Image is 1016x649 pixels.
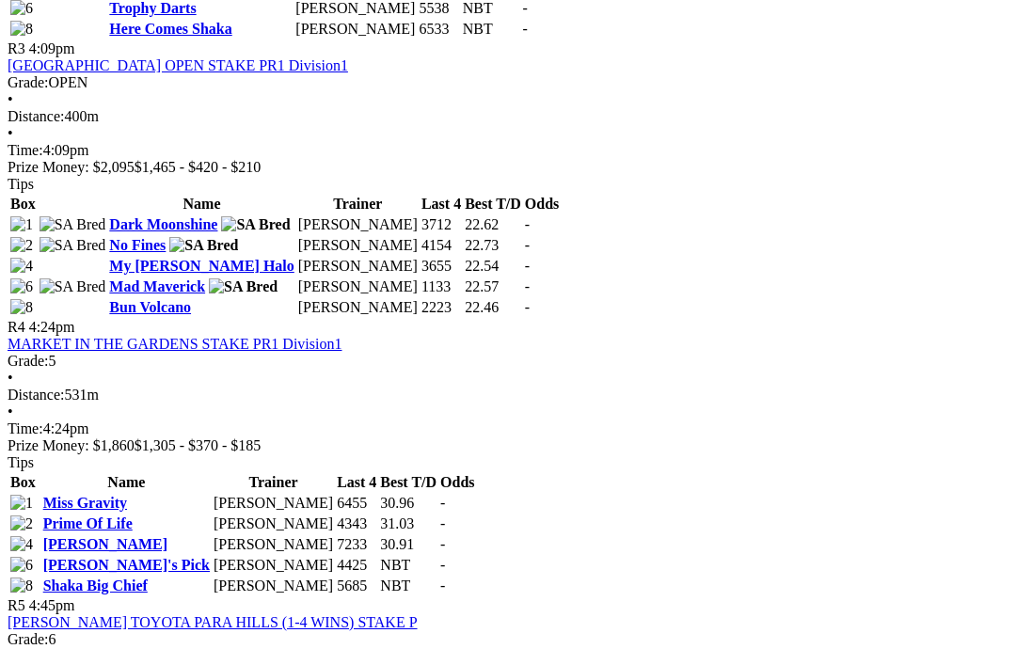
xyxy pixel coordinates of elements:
[421,236,462,255] td: 4154
[10,515,33,532] img: 2
[213,514,334,533] td: [PERSON_NAME]
[8,319,25,335] span: R4
[10,216,33,233] img: 1
[336,556,377,575] td: 4425
[297,257,419,276] td: [PERSON_NAME]
[8,370,13,386] span: •
[421,298,462,317] td: 2223
[8,40,25,56] span: R3
[209,278,278,295] img: SA Bred
[8,404,13,419] span: •
[440,495,445,511] span: -
[8,437,1008,454] div: Prize Money: $1,860
[10,299,33,316] img: 8
[40,237,106,254] img: SA Bred
[8,387,64,403] span: Distance:
[8,387,1008,404] div: 531m
[297,277,419,296] td: [PERSON_NAME]
[10,258,33,275] img: 4
[379,494,437,513] td: 30.96
[421,195,462,214] th: Last 4
[10,536,33,553] img: 4
[8,159,1008,176] div: Prize Money: $2,095
[135,159,262,175] span: $1,465 - $420 - $210
[297,298,419,317] td: [PERSON_NAME]
[42,473,211,492] th: Name
[379,535,437,554] td: 30.91
[109,216,217,232] a: Dark Moonshine
[213,556,334,575] td: [PERSON_NAME]
[379,556,437,575] td: NBT
[43,536,167,552] a: [PERSON_NAME]
[109,237,166,253] a: No Fines
[525,258,530,274] span: -
[43,578,148,594] a: Shaka Big Chief
[169,237,238,254] img: SA Bred
[294,20,416,39] td: [PERSON_NAME]
[213,535,334,554] td: [PERSON_NAME]
[10,578,33,594] img: 8
[464,195,522,214] th: Best T/D
[43,557,210,573] a: [PERSON_NAME]'s Pick
[10,196,36,212] span: Box
[524,195,560,214] th: Odds
[10,474,36,490] span: Box
[462,20,520,39] td: NBT
[421,277,462,296] td: 1133
[10,495,33,512] img: 1
[440,578,445,594] span: -
[8,631,1008,648] div: 6
[8,142,43,158] span: Time:
[379,577,437,595] td: NBT
[522,21,527,37] span: -
[8,108,1008,125] div: 400m
[29,597,75,613] span: 4:45pm
[439,473,475,492] th: Odds
[8,176,34,192] span: Tips
[108,195,294,214] th: Name
[8,108,64,124] span: Distance:
[109,258,294,274] a: My [PERSON_NAME] Halo
[297,195,419,214] th: Trainer
[8,353,49,369] span: Grade:
[213,494,334,513] td: [PERSON_NAME]
[213,577,334,595] td: [PERSON_NAME]
[221,216,290,233] img: SA Bred
[297,236,419,255] td: [PERSON_NAME]
[464,277,522,296] td: 22.57
[8,57,348,73] a: [GEOGRAPHIC_DATA] OPEN STAKE PR1 Division1
[8,336,341,352] a: MARKET IN THE GARDENS STAKE PR1 Division1
[8,91,13,107] span: •
[8,614,418,630] a: [PERSON_NAME] TOYOTA PARA HILLS (1-4 WINS) STAKE P
[40,216,106,233] img: SA Bred
[109,278,205,294] a: Mad Maverick
[464,257,522,276] td: 22.54
[440,536,445,552] span: -
[8,631,49,647] span: Grade:
[8,420,1008,437] div: 4:24pm
[525,299,530,315] span: -
[8,597,25,613] span: R5
[8,125,13,141] span: •
[8,142,1008,159] div: 4:09pm
[440,515,445,531] span: -
[525,237,530,253] span: -
[8,420,43,436] span: Time:
[440,557,445,573] span: -
[213,473,334,492] th: Trainer
[10,21,33,38] img: 8
[336,514,377,533] td: 4343
[464,215,522,234] td: 22.62
[135,437,262,453] span: $1,305 - $370 - $185
[464,236,522,255] td: 22.73
[336,473,377,492] th: Last 4
[10,557,33,574] img: 6
[336,535,377,554] td: 7233
[525,216,530,232] span: -
[29,319,75,335] span: 4:24pm
[336,577,377,595] td: 5685
[297,215,419,234] td: [PERSON_NAME]
[464,298,522,317] td: 22.46
[8,74,49,90] span: Grade:
[379,514,437,533] td: 31.03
